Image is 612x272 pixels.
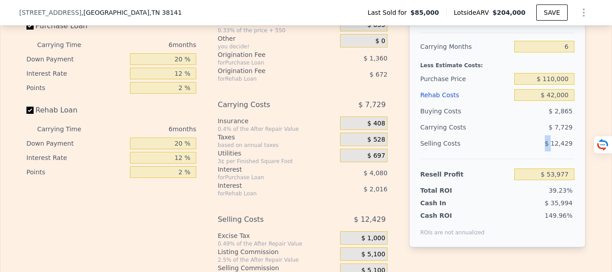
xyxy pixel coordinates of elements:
span: $ 12,429 [354,212,386,228]
div: Carrying Costs [420,119,476,135]
div: Buying Costs [420,103,511,119]
span: Last Sold for [367,8,410,17]
div: Carrying Costs [218,97,318,113]
span: , [GEOGRAPHIC_DATA] [82,8,182,17]
div: Utilities [218,149,336,158]
div: Selling Costs [218,212,318,228]
div: Cash ROI [420,211,485,220]
div: Carrying Months [420,39,511,55]
div: Excise Tax [218,231,336,240]
span: $204,000 [492,9,526,16]
div: for Rehab Loan [218,190,318,197]
div: Interest Rate [26,66,126,81]
button: Show Options [575,4,593,22]
div: you decide! [218,43,336,50]
div: Cash In [420,199,476,207]
div: Origination Fee [218,50,318,59]
span: $ 1,360 [363,55,387,62]
div: 0.4% of the After Repair Value [218,125,336,133]
span: $ 2,016 [363,186,387,193]
div: for Purchase Loan [218,59,318,66]
span: $ 528 [367,136,385,144]
span: $ 12,429 [545,140,573,147]
span: $ 0 [375,37,385,45]
div: based on annual taxes [218,142,336,149]
div: Points [26,165,126,179]
div: 0.33% of the price + 550 [218,27,336,34]
div: Taxes [218,133,336,142]
div: Listing Commission [218,247,336,256]
div: Points [26,81,126,95]
div: ROIs are not annualized [420,220,485,236]
button: SAVE [536,4,568,21]
label: Purchase Loan [26,18,126,34]
span: $ 5,100 [361,250,385,259]
div: Less Estimate Costs: [420,55,574,71]
div: Interest [218,165,318,174]
span: 149.96% [545,212,573,219]
span: $ 1,000 [361,234,385,242]
span: $ 2,865 [549,108,573,115]
span: $85,000 [410,8,439,17]
div: 2.5% of the After Repair Value [218,256,336,263]
div: Carrying Time [37,38,95,52]
div: Purchase Price [420,71,511,87]
div: 6 months [99,38,196,52]
div: Resell Profit [420,166,511,182]
div: Insurance [218,117,336,125]
div: Selling Costs [420,135,511,151]
div: 0.49% of the After Repair Value [218,240,336,247]
span: $ 408 [367,120,385,128]
span: 39.23% [549,187,573,194]
span: $ 7,729 [549,124,573,131]
div: Total ROI [420,186,476,195]
div: Carrying Time [37,122,95,136]
span: $ 672 [370,71,388,78]
div: 3¢ per Finished Square Foot [218,158,336,165]
div: for Rehab Loan [218,75,318,82]
div: Interest Rate [26,151,126,165]
span: [STREET_ADDRESS] [19,8,82,17]
span: $ 7,729 [358,97,386,113]
input: Purchase Loan [26,22,34,30]
div: Origination Fee [218,66,318,75]
span: $ 697 [367,152,385,160]
span: Lotside ARV [454,8,492,17]
div: Other [218,34,336,43]
div: Down Payment [26,52,126,66]
span: $ 4,080 [363,169,387,177]
div: Rehab Costs [420,87,511,103]
span: $ 35,994 [545,199,573,207]
input: Rehab Loan [26,107,34,114]
span: , TN 38141 [149,9,181,16]
div: 6 months [99,122,196,136]
label: Rehab Loan [26,102,126,118]
div: for Purchase Loan [218,174,318,181]
div: Down Payment [26,136,126,151]
div: Interest [218,181,318,190]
